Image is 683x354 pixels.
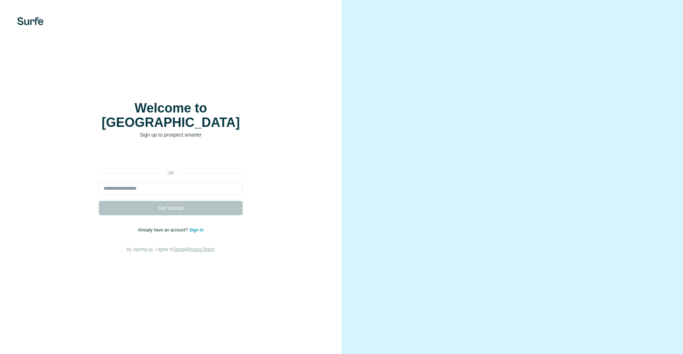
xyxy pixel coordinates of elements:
iframe: Schaltfläche „Über Google anmelden“ [95,149,246,165]
p: Sign up to prospect smarter [99,131,243,138]
a: Sign in [189,227,203,233]
a: Terms [173,247,185,252]
h1: Welcome to [GEOGRAPHIC_DATA] [99,101,243,130]
span: By signing up, I agree to & [127,247,215,252]
span: Already have an account? [138,227,189,233]
img: Surfe's logo [17,17,43,25]
a: Privacy Policy [188,247,215,252]
p: or [159,170,182,176]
